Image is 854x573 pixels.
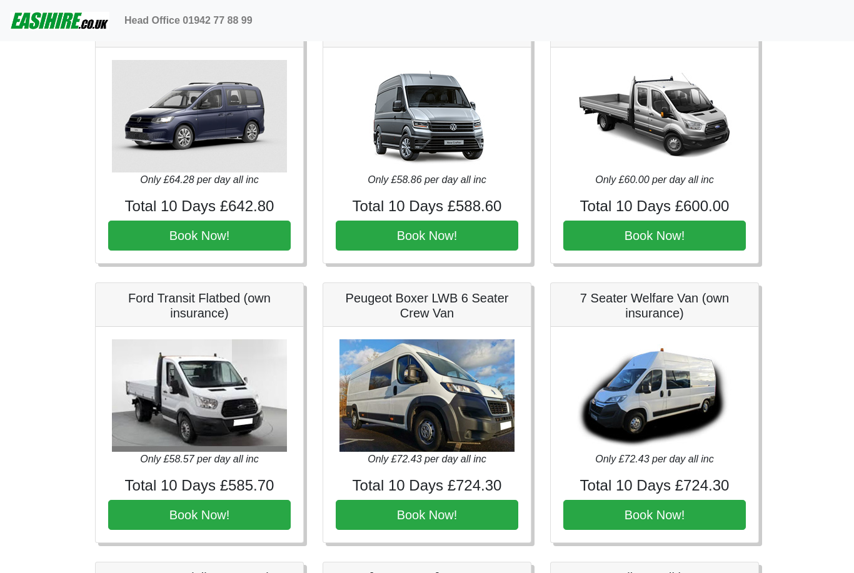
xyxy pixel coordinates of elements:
h5: 7 Seater Welfare Van (own insurance) [563,291,746,321]
img: Ford Transit Flatbed (own insurance) [112,339,287,452]
i: Only £72.43 per day all inc [368,454,486,464]
i: Only £58.86 per day all inc [368,174,486,185]
h5: Peugeot Boxer LWB 6 Seater Crew Van [336,291,518,321]
img: Peugeot Boxer LWB 6 Seater Crew Van [339,339,515,452]
i: Only £72.43 per day all inc [595,454,713,464]
button: Book Now! [336,221,518,251]
img: 7 Seater Welfare Van (own insurance) [567,339,742,452]
h4: Total 10 Days £724.30 [563,477,746,495]
h5: Ford Transit Flatbed (own insurance) [108,291,291,321]
button: Book Now! [108,221,291,251]
h4: Total 10 Days £724.30 [336,477,518,495]
button: Book Now! [108,500,291,530]
i: Only £64.28 per day all inc [140,174,258,185]
h4: Total 10 Days £588.60 [336,197,518,216]
img: easihire_logo_small.png [10,8,109,33]
a: Head Office 01942 77 88 99 [119,8,258,33]
button: Book Now! [563,221,746,251]
img: VW Caddy California Maxi [112,60,287,172]
i: Only £58.57 per day all inc [140,454,258,464]
button: Book Now! [336,500,518,530]
img: Transit Crew Cab Tipper (own insurance) [567,60,742,172]
i: Only £60.00 per day all inc [595,174,713,185]
h4: Total 10 Days £585.70 [108,477,291,495]
h4: Total 10 Days £600.00 [563,197,746,216]
button: Book Now! [563,500,746,530]
h4: Total 10 Days £642.80 [108,197,291,216]
b: Head Office 01942 77 88 99 [124,15,253,26]
img: VW Crafter High Roof 4.4M [339,60,515,172]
